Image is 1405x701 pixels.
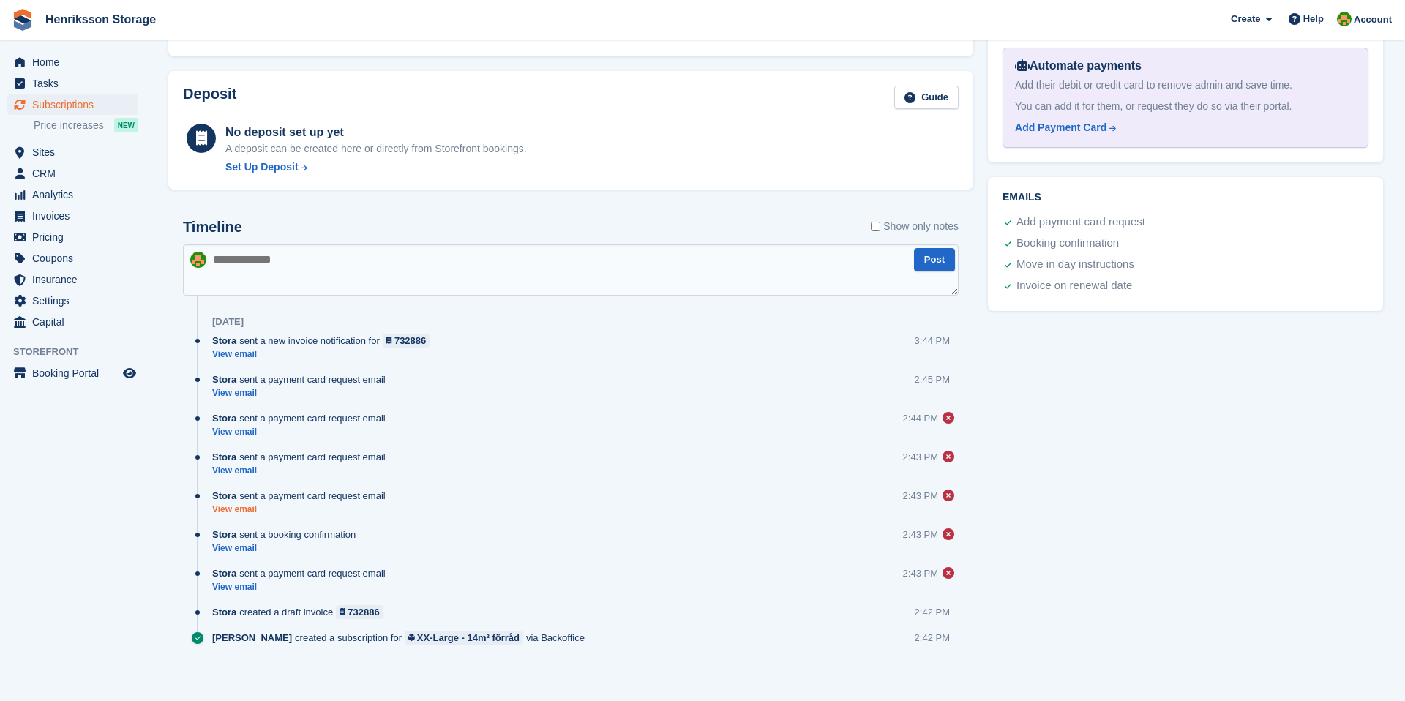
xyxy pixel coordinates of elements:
span: [PERSON_NAME] [212,631,292,645]
span: Stora [212,566,236,580]
a: Set Up Deposit [225,160,527,175]
div: sent a payment card request email [212,411,393,425]
span: Price increases [34,119,104,132]
div: 2:43 PM [903,450,938,464]
div: 2:44 PM [903,411,938,425]
a: Add Payment Card [1015,120,1350,135]
div: sent a payment card request email [212,372,393,386]
a: menu [7,312,138,332]
span: Stora [212,411,236,425]
div: XX-Large - 14m² förråd [417,631,520,645]
a: View email [212,426,393,438]
a: menu [7,184,138,205]
span: Stora [212,372,236,386]
span: Help [1303,12,1324,26]
a: View email [212,581,393,593]
div: NEW [114,118,138,132]
div: Invoice on renewal date [1016,277,1132,295]
a: menu [7,142,138,162]
span: Insurance [32,269,120,290]
span: Create [1231,12,1260,26]
span: Stora [212,605,236,619]
a: View email [212,465,393,477]
span: Settings [32,290,120,311]
a: 732886 [383,334,430,348]
a: menu [7,52,138,72]
div: 3:44 PM [915,334,950,348]
img: Mikael Holmström [1337,12,1352,26]
a: menu [7,227,138,247]
a: 732886 [336,605,383,619]
span: Stora [212,489,236,503]
span: Storefront [13,345,146,359]
div: sent a payment card request email [212,566,393,580]
span: Stora [212,450,236,464]
span: Capital [32,312,120,332]
a: menu [7,248,138,269]
button: Post [914,248,955,272]
div: Booking confirmation [1016,235,1119,252]
div: sent a booking confirmation [212,528,363,541]
h2: Timeline [183,219,242,236]
div: Add their debit or credit card to remove admin and save time. [1015,78,1356,93]
a: menu [7,269,138,290]
div: Automate payments [1015,57,1356,75]
div: 2:45 PM [915,372,950,386]
span: Coupons [32,248,120,269]
span: Tasks [32,73,120,94]
span: CRM [32,163,120,184]
img: stora-icon-8386f47178a22dfd0bd8f6a31ec36ba5ce8667c1dd55bd0f319d3a0aa187defe.svg [12,9,34,31]
div: sent a new invoice notification for [212,334,437,348]
span: Home [32,52,120,72]
div: sent a payment card request email [212,489,393,503]
a: Henriksson Storage [40,7,162,31]
div: sent a payment card request email [212,450,393,464]
a: menu [7,206,138,226]
div: 2:42 PM [915,605,950,619]
div: No deposit set up yet [225,124,527,141]
a: menu [7,163,138,184]
span: Subscriptions [32,94,120,115]
label: Show only notes [871,219,959,234]
div: Add Payment Card [1015,120,1106,135]
div: created a draft invoice [212,605,391,619]
a: Price increases NEW [34,117,138,133]
a: XX-Large - 14m² förråd [405,631,523,645]
div: 2:42 PM [915,631,950,645]
div: 2:43 PM [903,566,938,580]
span: Stora [212,528,236,541]
div: created a subscription for via Backoffice [212,631,592,645]
p: A deposit can be created here or directly from Storefront bookings. [225,141,527,157]
div: Set Up Deposit [225,160,299,175]
div: [DATE] [212,316,244,328]
span: Booking Portal [32,363,120,383]
a: View email [212,348,437,361]
div: Add payment card request [1016,214,1145,231]
div: Move in day instructions [1016,256,1134,274]
a: menu [7,94,138,115]
a: menu [7,363,138,383]
div: You can add it for them, or request they do so via their portal. [1015,99,1356,114]
img: Mikael Holmström [190,252,206,268]
a: menu [7,73,138,94]
input: Show only notes [871,219,880,234]
a: View email [212,387,393,400]
div: 732886 [348,605,379,619]
span: Analytics [32,184,120,205]
div: 2:43 PM [903,489,938,503]
a: View email [212,503,393,516]
a: View email [212,542,363,555]
h2: Deposit [183,86,236,110]
span: Pricing [32,227,120,247]
a: Guide [894,86,959,110]
div: 732886 [394,334,426,348]
span: Stora [212,334,236,348]
span: Account [1354,12,1392,27]
span: Invoices [32,206,120,226]
div: 2:43 PM [903,528,938,541]
h2: Emails [1003,192,1368,203]
a: menu [7,290,138,311]
a: Preview store [121,364,138,382]
span: Sites [32,142,120,162]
